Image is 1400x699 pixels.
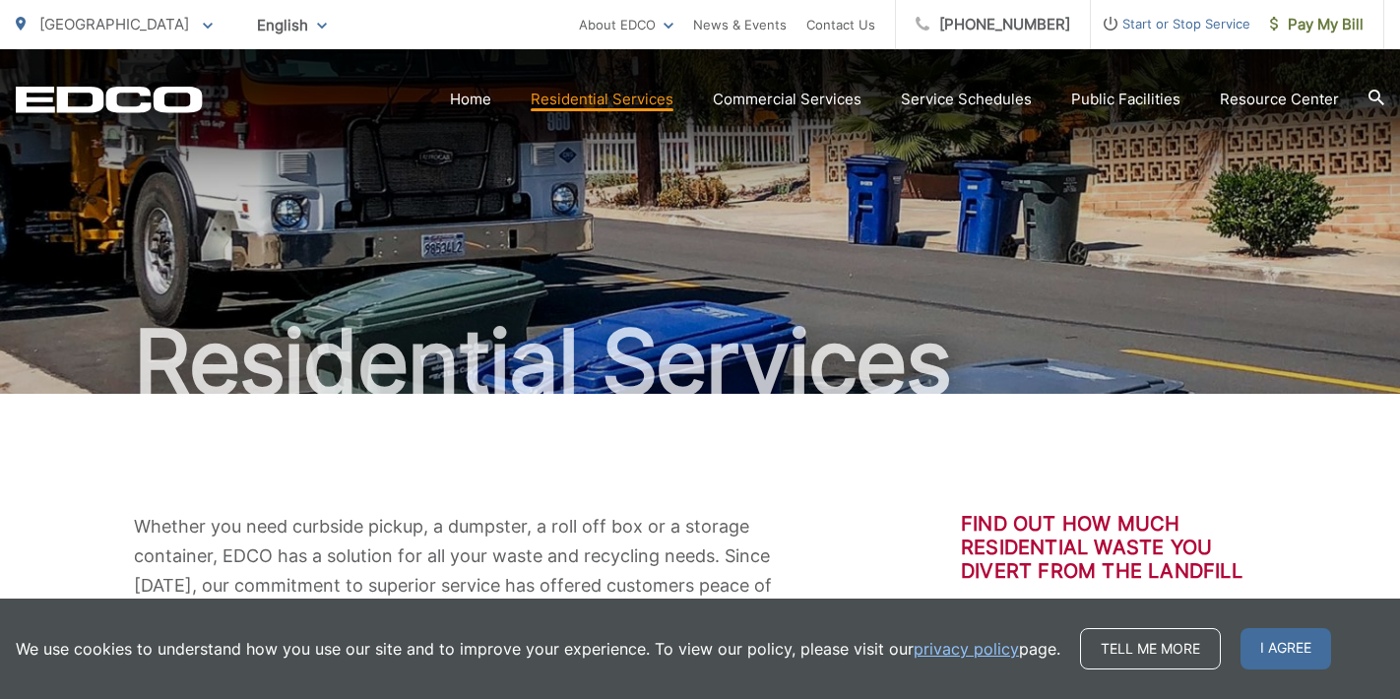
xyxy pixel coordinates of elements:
span: Pay My Bill [1270,13,1364,36]
span: [GEOGRAPHIC_DATA] [39,15,189,33]
a: News & Events [693,13,787,36]
span: I agree [1241,628,1331,669]
a: Resource Center [1220,88,1339,111]
a: privacy policy [914,637,1019,661]
a: Commercial Services [713,88,861,111]
a: EDCD logo. Return to the homepage. [16,86,203,113]
a: About EDCO [579,13,673,36]
p: Whether you need curbside pickup, a dumpster, a roll off box or a storage container, EDCO has a s... [134,512,794,630]
a: Tell me more [1080,628,1221,669]
a: Home [450,88,491,111]
span: English [242,8,342,42]
a: Service Schedules [901,88,1032,111]
p: We use cookies to understand how you use our site and to improve your experience. To view our pol... [16,637,1060,661]
a: Contact Us [806,13,875,36]
h3: Find out how much residential waste you divert from the landfill [961,512,1266,583]
a: Public Facilities [1071,88,1180,111]
a: Residential Services [531,88,673,111]
h1: Residential Services [16,313,1384,412]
